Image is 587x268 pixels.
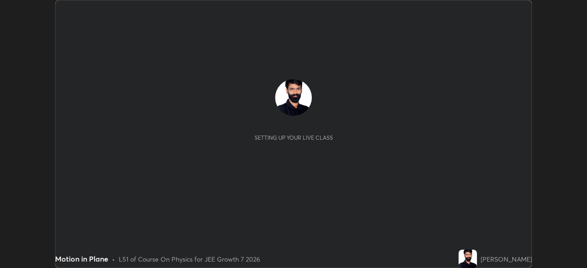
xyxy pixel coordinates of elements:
[255,134,333,141] div: Setting up your live class
[481,254,532,264] div: [PERSON_NAME]
[459,250,477,268] img: 2b218cddd3634719a30cff85d34fc9e9.jpg
[112,254,115,264] div: •
[275,79,312,116] img: 2b218cddd3634719a30cff85d34fc9e9.jpg
[119,254,260,264] div: L51 of Course On Physics for JEE Growth 7 2026
[55,253,108,264] div: Motion in Plane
